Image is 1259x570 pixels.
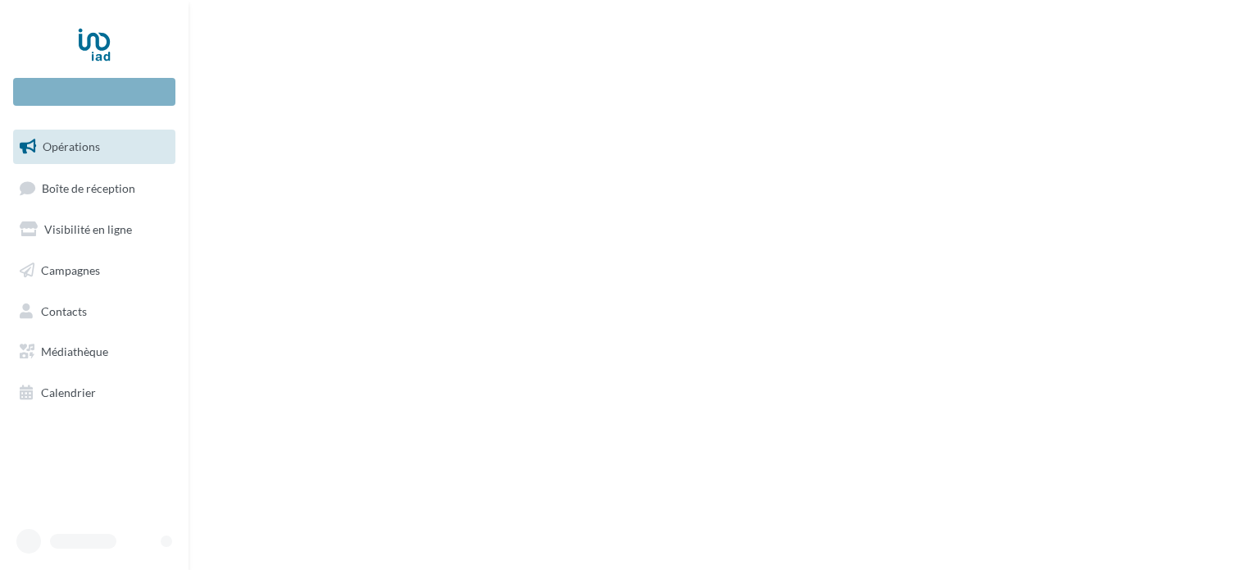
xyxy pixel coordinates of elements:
[42,180,135,194] span: Boîte de réception
[10,253,179,288] a: Campagnes
[10,212,179,247] a: Visibilité en ligne
[10,335,179,369] a: Médiathèque
[10,376,179,410] a: Calendrier
[41,263,100,277] span: Campagnes
[41,385,96,399] span: Calendrier
[44,222,132,236] span: Visibilité en ligne
[10,294,179,329] a: Contacts
[10,130,179,164] a: Opérations
[10,171,179,206] a: Boîte de réception
[41,303,87,317] span: Contacts
[13,78,175,106] div: Nouvelle campagne
[43,139,100,153] span: Opérations
[41,344,108,358] span: Médiathèque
